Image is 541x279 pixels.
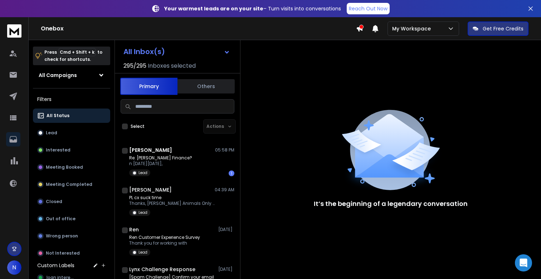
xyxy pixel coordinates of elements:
[129,146,172,154] h1: [PERSON_NAME]
[177,78,235,94] button: Others
[129,226,139,233] h1: Ren
[46,130,57,136] p: Lead
[46,233,78,239] p: Wrong person
[138,210,147,215] p: Lead
[349,5,388,12] p: Reach Out Now
[129,266,195,273] h1: Lynx Challenge Response
[229,170,234,176] div: 1
[515,254,532,271] div: Open Intercom Messenger
[46,199,62,205] p: Closed
[33,177,110,192] button: Meeting Completed
[131,124,145,129] label: Select
[37,262,74,269] h3: Custom Labels
[44,49,102,63] p: Press to check for shortcuts.
[129,235,200,240] p: Ren Customer Experience Survey
[46,216,75,222] p: Out of office
[120,78,177,95] button: Primary
[314,199,468,209] p: It’s the beginning of a legendary conversation
[129,161,192,167] p: n [DATE][DATE],
[7,24,21,38] img: logo
[347,3,390,14] a: Reach Out Now
[138,250,147,255] p: Lead
[7,260,21,275] button: N
[39,72,77,79] h1: All Campaigns
[59,48,96,56] span: Cmd + Shift + k
[468,21,528,36] button: Get Free Credits
[392,25,434,32] p: My Workspace
[123,48,165,55] h1: All Inbox(s)
[41,24,356,33] h1: Onebox
[218,266,234,272] p: [DATE]
[123,62,146,70] span: 295 / 295
[46,182,92,187] p: Meeting Completed
[33,229,110,243] button: Wrong person
[46,147,70,153] p: Interested
[47,113,69,119] p: All Status
[129,240,200,246] p: Thank you for working with
[46,164,83,170] p: Meeting Booked
[148,62,196,70] h3: Inboxes selected
[138,170,147,175] p: Lead
[215,187,234,193] p: 04:39 AM
[215,147,234,153] p: 05:58 PM
[33,143,110,157] button: Interested
[33,68,110,82] button: All Campaigns
[129,186,172,193] h1: [PERSON_NAME]
[164,5,341,12] p: – Turn visits into conversations
[33,94,110,104] h3: Filters
[33,246,110,260] button: Not Interested
[218,227,234,232] p: [DATE]
[46,250,80,256] p: Not Interested
[33,160,110,174] button: Meeting Booked
[483,25,523,32] p: Get Free Credits
[129,195,215,201] p: PL cx suck time
[129,201,215,206] p: Thanks, [PERSON_NAME] Animals Only 610
[118,44,236,59] button: All Inbox(s)
[33,109,110,123] button: All Status
[129,155,192,161] p: Re: [PERSON_NAME] Finance?
[33,212,110,226] button: Out of office
[33,126,110,140] button: Lead
[164,5,263,12] strong: Your warmest leads are on your site
[33,194,110,209] button: Closed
